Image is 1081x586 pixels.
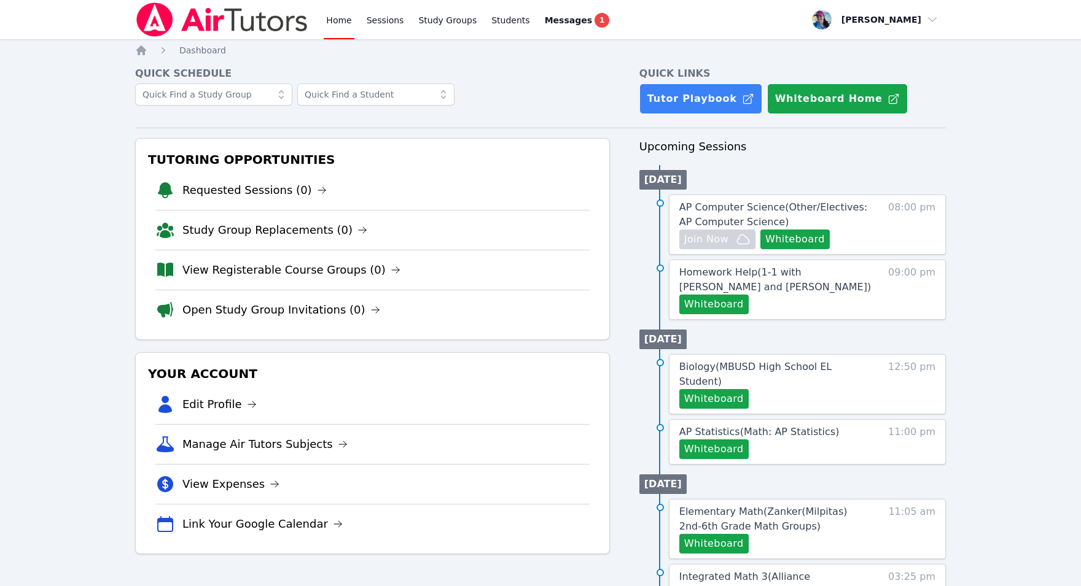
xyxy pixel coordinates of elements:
input: Quick Find a Study Group [135,83,292,106]
a: View Expenses [182,476,279,493]
span: Homework Help ( 1-1 with [PERSON_NAME] and [PERSON_NAME] ) [679,266,871,293]
a: Elementary Math(Zanker(Milpitas) 2nd-6th Grade Math Groups) [679,504,872,534]
li: [DATE] [639,330,687,349]
a: Study Group Replacements (0) [182,222,367,239]
span: 08:00 pm [888,200,935,249]
span: 1 [595,13,609,28]
h3: Upcoming Sessions [639,138,946,155]
a: Manage Air Tutors Subjects [182,436,348,453]
nav: Breadcrumb [135,44,946,56]
img: Air Tutors [135,2,309,37]
button: Whiteboard [679,534,749,553]
span: Biology ( MBUSD High School EL Student ) [679,361,832,387]
span: 12:50 pm [888,360,935,409]
a: Edit Profile [182,396,257,413]
span: Messages [545,14,592,26]
span: 11:00 pm [888,425,935,459]
a: AP Statistics(Math: AP Statistics) [679,425,840,439]
span: Elementary Math ( Zanker(Milpitas) 2nd-6th Grade Math Groups ) [679,506,848,532]
a: Requested Sessions (0) [182,182,327,199]
button: Whiteboard [760,229,830,249]
a: Dashboard [179,44,226,56]
button: Join Now [679,229,755,249]
a: Biology(MBUSD High School EL Student) [679,360,872,389]
h3: Your Account [146,363,599,385]
a: View Registerable Course Groups (0) [182,261,400,279]
button: Whiteboard [679,295,749,314]
a: Open Study Group Invitations (0) [182,301,380,318]
button: Whiteboard Home [767,83,908,114]
span: AP Statistics ( Math: AP Statistics ) [679,426,840,438]
li: [DATE] [639,474,687,494]
h3: Tutoring Opportunities [146,148,599,171]
button: Whiteboard [679,439,749,459]
span: AP Computer Science ( Other/Electives: AP Computer Science ) [679,201,867,228]
a: Tutor Playbook [639,83,762,114]
input: Quick Find a Student [297,83,455,106]
li: [DATE] [639,170,687,190]
a: Homework Help(1-1 with [PERSON_NAME] and [PERSON_NAME]) [679,265,872,295]
h4: Quick Links [639,66,946,81]
h4: Quick Schedule [135,66,610,81]
span: Join Now [684,232,728,247]
span: 09:00 pm [888,265,935,314]
span: 11:05 am [888,504,935,553]
a: AP Computer Science(Other/Electives: AP Computer Science) [679,200,872,229]
button: Whiteboard [679,389,749,409]
a: Link Your Google Calendar [182,515,343,533]
span: Dashboard [179,45,226,55]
